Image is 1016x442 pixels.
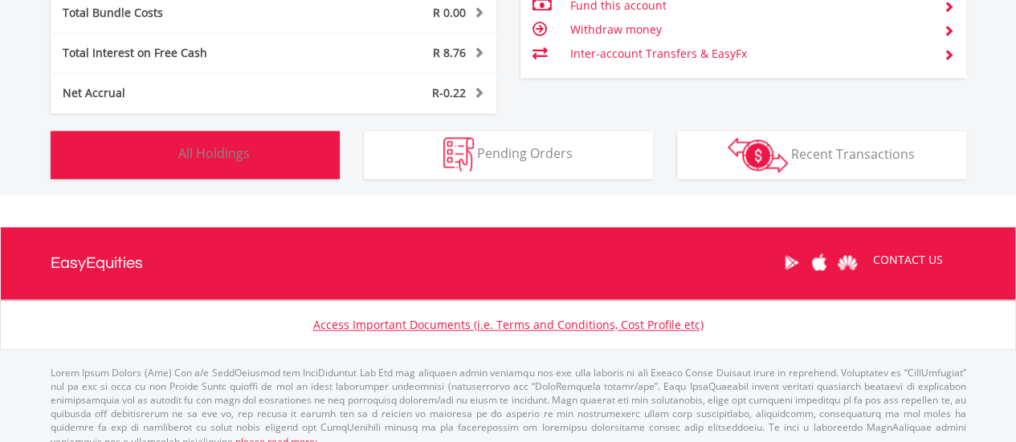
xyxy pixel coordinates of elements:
a: CONTACT US [862,237,954,282]
span: Recent Transactions [791,144,915,162]
span: R-0.22 [432,85,466,100]
a: Apple [806,237,834,287]
img: holdings-wht.png [141,137,175,172]
span: R 0.00 [433,5,466,20]
a: Google Play [777,237,806,287]
td: Inter-account Transfers & EasyFx [569,42,930,66]
button: All Holdings [51,131,340,179]
img: transactions-zar-wht.png [728,137,788,172]
div: Total Bundle Costs [51,5,311,21]
a: Huawei [834,237,862,287]
span: Pending Orders [477,144,573,162]
img: pending_instructions-wht.png [443,137,474,172]
a: EasyEquities [51,227,143,299]
div: Net Accrual [51,85,311,101]
button: Pending Orders [364,131,653,179]
a: Access Important Documents (i.e. Terms and Conditions, Cost Profile etc) [313,317,704,332]
span: All Holdings [178,144,250,162]
button: Recent Transactions [677,131,966,179]
span: R 8.76 [433,45,466,60]
div: Total Interest on Free Cash [51,45,311,61]
td: Withdraw money [569,18,930,42]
